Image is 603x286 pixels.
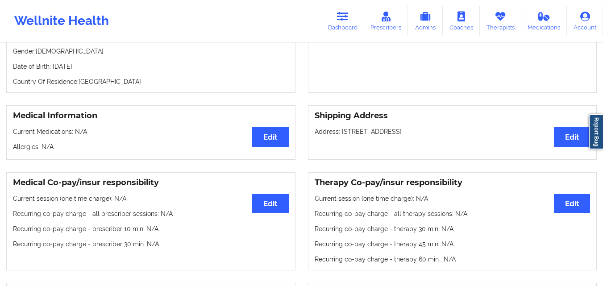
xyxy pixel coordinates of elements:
a: Coaches [443,6,480,36]
h3: Therapy Co-pay/insur responsibility [315,178,591,188]
p: Allergies: N/A [13,142,289,151]
p: Recurring co-pay charge - therapy 45 min : N/A [315,240,591,249]
a: Prescribers [364,6,408,36]
button: Edit [252,194,288,213]
p: Gender: [DEMOGRAPHIC_DATA] [13,47,289,56]
a: Therapists [480,6,521,36]
h3: Shipping Address [315,111,591,121]
p: Recurring co-pay charge - prescriber 10 min : N/A [13,224,289,233]
p: Recurring co-pay charge - prescriber 30 min : N/A [13,240,289,249]
button: Edit [554,127,590,146]
a: Medications [521,6,567,36]
a: Account [567,6,603,36]
a: Report Bug [589,114,603,149]
p: Recurring co-pay charge - therapy 30 min : N/A [315,224,591,233]
button: Edit [252,127,288,146]
h3: Medical Co-pay/insur responsibility [13,178,289,188]
p: Current Medications: N/A [13,127,289,136]
a: Admins [408,6,443,36]
p: Recurring co-pay charge - all therapy sessions : N/A [315,209,591,218]
p: Current session (one time charge): N/A [13,194,289,203]
p: Address: [STREET_ADDRESS] [315,127,591,136]
button: Edit [554,194,590,213]
p: Recurring co-pay charge - therapy 60 min : N/A [315,255,591,264]
p: Current session (one time charge): N/A [315,194,591,203]
p: Date of Birth: [DATE] [13,62,289,71]
a: Dashboard [321,6,364,36]
p: Recurring co-pay charge - all prescriber sessions : N/A [13,209,289,218]
p: Country Of Residence: [GEOGRAPHIC_DATA] [13,77,289,86]
h3: Medical Information [13,111,289,121]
